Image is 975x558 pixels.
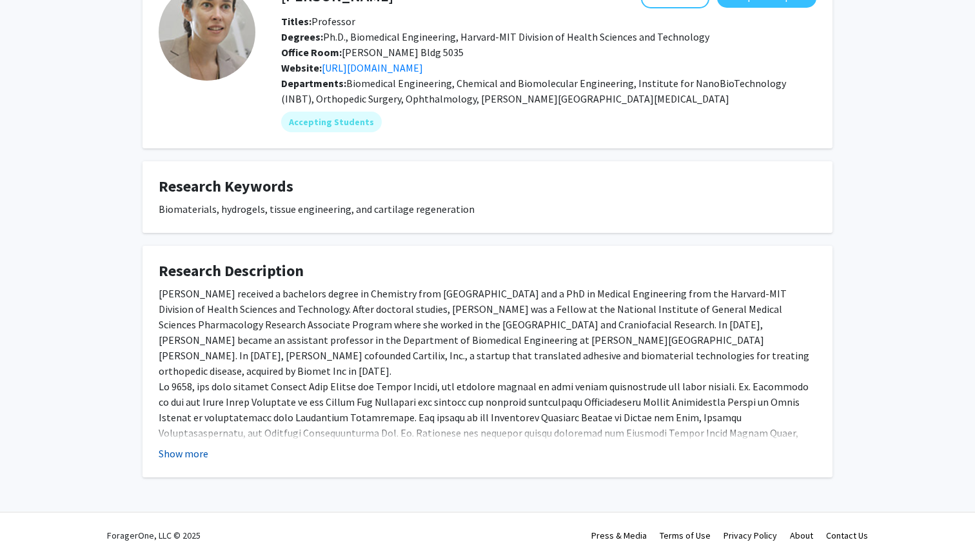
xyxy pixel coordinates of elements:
iframe: Chat [10,500,55,548]
b: Departments: [281,77,346,90]
span: Biomedical Engineering, Chemical and Biomolecular Engineering, Institute for NanoBioTechnology (I... [281,77,786,105]
div: ForagerOne, LLC © 2025 [107,513,201,558]
span: Professor [281,15,355,28]
a: Opens in a new tab [322,61,423,74]
b: Office Room: [281,46,342,59]
button: Show more [159,446,208,461]
h4: Research Keywords [159,177,816,196]
mat-chip: Accepting Students [281,112,382,132]
a: Terms of Use [660,530,711,541]
a: Privacy Policy [724,530,777,541]
b: Website: [281,61,322,74]
a: Press & Media [591,530,647,541]
b: Titles: [281,15,311,28]
h4: Research Description [159,262,816,281]
a: About [790,530,813,541]
b: Degrees: [281,30,323,43]
span: [PERSON_NAME] Bldg 5035 [281,46,464,59]
div: Biomaterials, hydrogels, tissue engineering, and cartilage regeneration [159,201,816,217]
div: [PERSON_NAME] received a bachelors degree in Chemistry from [GEOGRAPHIC_DATA] and a PhD in Medica... [159,286,816,503]
span: Ph.D., Biomedical Engineering, Harvard-MIT Division of Health Sciences and Technology [281,30,709,43]
a: Contact Us [826,530,868,541]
